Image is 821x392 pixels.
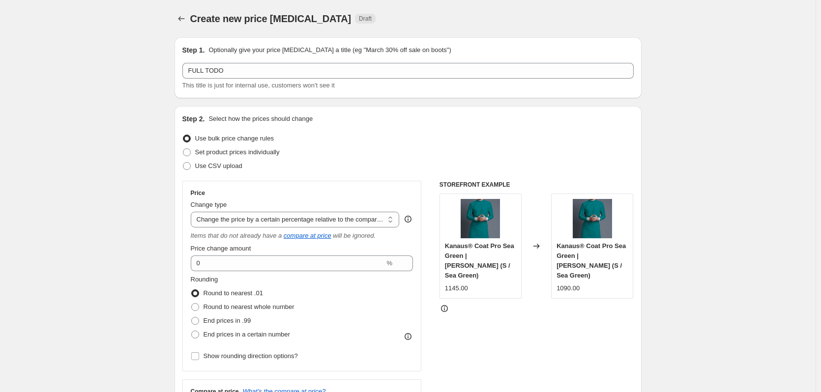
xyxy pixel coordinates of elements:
p: Optionally give your price [MEDICAL_DATA] a title (eg "March 30% off sale on boots") [208,45,451,55]
span: % [386,259,392,267]
input: 30% off holiday sale [182,63,634,79]
span: Use bulk price change rules [195,135,274,142]
span: Kanaus® Coat Pro Sea Green | [PERSON_NAME] (S / Sea Green) [445,242,514,279]
span: Show rounding direction options? [204,352,298,360]
span: 1090.00 [557,284,580,292]
img: kanaus-coat-pro-caballero-kanaus-coat-pro-sea-green-caballero-28607927844922_80x.png [461,199,500,238]
span: Kanaus® Coat Pro Sea Green | [PERSON_NAME] (S / Sea Green) [557,242,626,279]
span: Price change amount [191,245,251,252]
span: End prices in a certain number [204,331,290,338]
span: Create new price [MEDICAL_DATA] [190,13,352,24]
span: Rounding [191,276,218,283]
h3: Price [191,189,205,197]
input: -20 [191,255,385,271]
h2: Step 1. [182,45,205,55]
span: Set product prices individually [195,148,280,156]
button: Price change jobs [175,12,188,26]
span: Change type [191,201,227,208]
span: Round to nearest .01 [204,289,263,297]
i: Items that do not already have a [191,232,282,239]
span: 1145.00 [445,284,468,292]
button: compare at price [284,232,331,239]
p: Select how the prices should change [208,114,313,124]
span: Use CSV upload [195,162,242,169]
div: help [403,214,413,224]
img: kanaus-coat-pro-caballero-kanaus-coat-pro-sea-green-caballero-28607927844922_80x.png [573,199,612,238]
h2: Step 2. [182,114,205,124]
span: Round to nearest whole number [204,303,294,310]
i: will be ignored. [333,232,376,239]
span: Draft [359,15,372,23]
h6: STOREFRONT EXAMPLE [440,181,634,189]
span: End prices in .99 [204,317,251,324]
span: This title is just for internal use, customers won't see it [182,82,335,89]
